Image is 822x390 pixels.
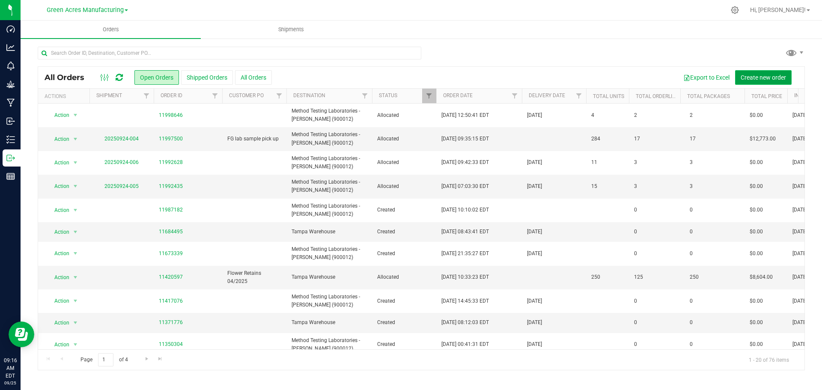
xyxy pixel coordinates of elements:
span: 0 [634,250,637,258]
span: select [70,157,81,169]
span: 3 [685,180,697,193]
span: [DATE] 09:42:33 EDT [441,158,489,167]
span: Action [47,157,70,169]
span: Method Testing Laboratories - [PERSON_NAME] (900012) [292,202,367,218]
span: $0.00 [750,228,763,236]
span: 0 [685,316,697,329]
a: Go to the last page [154,353,167,365]
span: Created [377,297,431,305]
span: $0.00 [750,182,763,191]
span: [DATE] 12:50:41 EDT [441,111,489,119]
span: 0 [685,338,697,351]
a: 11997500 [159,135,183,143]
inline-svg: Manufacturing [6,98,15,107]
p: 09/25 [4,380,17,386]
a: 11417076 [159,297,183,305]
inline-svg: Inbound [6,117,15,125]
span: Flower Retains 04/2025 [227,269,281,286]
span: $8,604.00 [750,273,773,281]
span: Page of 4 [73,353,135,366]
iframe: Resource center [9,322,34,347]
span: [DATE] 14:45:33 EDT [441,297,489,305]
span: [DATE] [792,158,807,167]
a: Total Price [751,93,782,99]
div: Actions [45,93,86,99]
a: Delivery Date [529,92,565,98]
span: Orders [91,26,131,33]
span: select [70,339,81,351]
span: 17 [685,133,700,145]
span: Create new order [741,74,786,81]
inline-svg: Outbound [6,154,15,162]
span: Action [47,109,70,121]
span: [DATE] [792,228,807,236]
span: select [70,180,81,192]
button: All Orders [235,70,272,85]
a: Destination [293,92,325,98]
a: Go to the next page [140,353,153,365]
span: Method Testing Laboratories - [PERSON_NAME] (900012) [292,155,367,171]
span: Hi, [PERSON_NAME]! [750,6,806,13]
a: Filter [422,89,436,103]
span: select [70,295,81,307]
a: 11987182 [159,206,183,214]
span: Created [377,228,431,236]
span: FG lab sample pick up [227,135,281,143]
div: Manage settings [730,6,740,14]
a: 11371776 [159,319,183,327]
a: Customer PO [229,92,264,98]
span: 4 [591,111,594,119]
button: Create new order [735,70,792,85]
span: Created [377,206,431,214]
span: select [70,109,81,121]
inline-svg: Monitoring [6,62,15,70]
span: Method Testing Laboratories - [PERSON_NAME] (900012) [292,178,367,194]
span: Method Testing Laboratories - [PERSON_NAME] (900012) [292,245,367,262]
span: Action [47,339,70,351]
a: 11420597 [159,273,183,281]
button: Shipped Orders [181,70,233,85]
span: 11 [591,158,597,167]
span: select [70,247,81,259]
span: Allocated [377,135,431,143]
span: Action [47,180,70,192]
span: [DATE] 10:10:02 EDT [441,206,489,214]
span: $0.00 [750,297,763,305]
span: [DATE] 07:03:30 EDT [441,182,489,191]
button: Export to Excel [678,70,735,85]
span: 250 [591,273,600,281]
span: Allocated [377,182,431,191]
span: 0 [685,295,697,307]
span: [DATE] [792,250,807,258]
span: [DATE] [527,111,542,119]
span: Method Testing Laboratories - [PERSON_NAME] (900012) [292,131,367,147]
span: select [70,204,81,216]
a: Filter [572,89,586,103]
span: [DATE] 00:41:31 EDT [441,340,489,348]
span: $0.00 [750,158,763,167]
a: Order ID [161,92,182,98]
span: All Orders [45,73,93,82]
a: Shipments [201,21,381,39]
span: 0 [634,340,637,348]
span: [DATE] [792,135,807,143]
button: Open Orders [134,70,179,85]
input: 1 [98,353,113,366]
span: Green Acres Manufacturing [47,6,124,14]
span: [DATE] 10:33:23 EDT [441,273,489,281]
span: Created [377,319,431,327]
a: 20250924-006 [104,159,139,165]
span: $0.00 [750,111,763,119]
span: 3 [685,156,697,169]
span: 0 [634,228,637,236]
span: Tampa Warehouse [292,228,367,236]
span: 0 [634,319,637,327]
span: [DATE] [527,297,542,305]
span: Action [47,317,70,329]
a: Shipment [96,92,122,98]
span: Tampa Warehouse [292,273,367,281]
span: $0.00 [750,250,763,258]
span: 2 [685,109,697,122]
span: select [70,133,81,145]
span: 0 [634,297,637,305]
